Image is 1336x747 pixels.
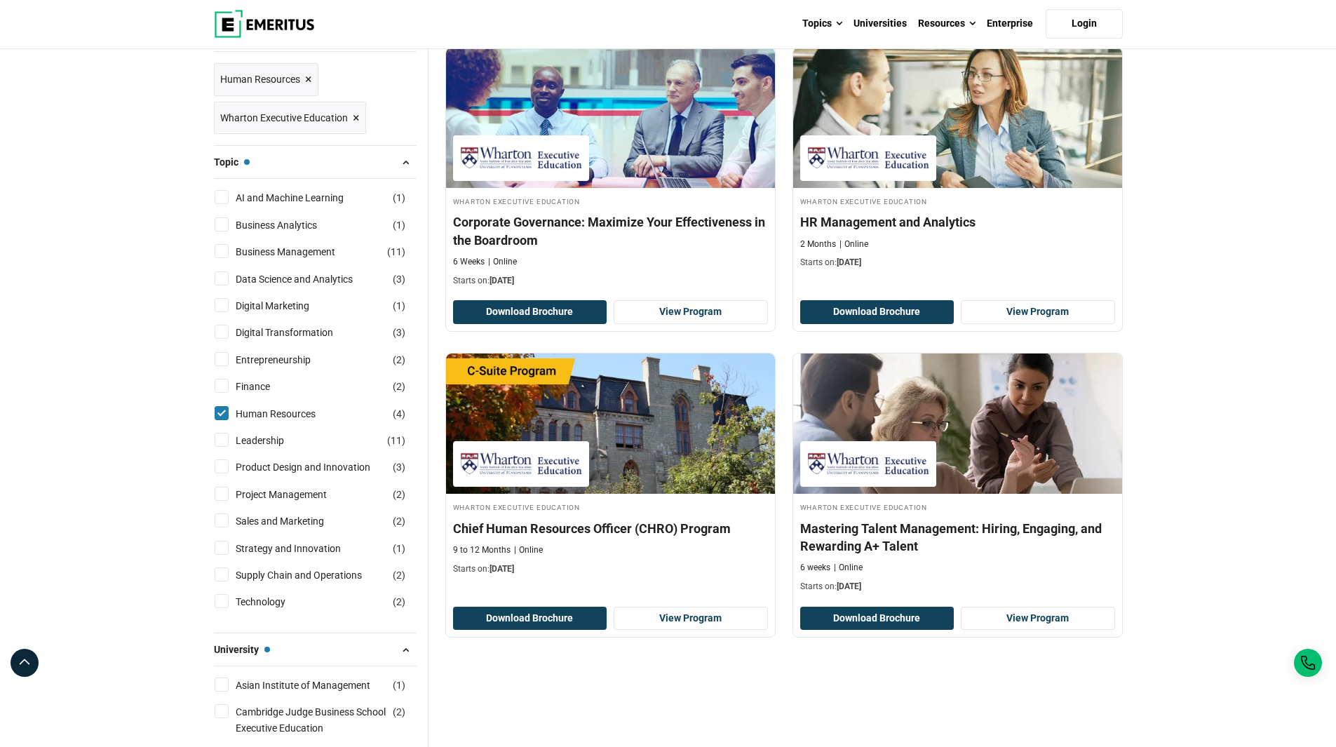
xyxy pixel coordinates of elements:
span: 1 [396,680,402,691]
span: 1 [396,192,402,203]
span: 2 [396,381,402,392]
a: Human Resources Course by Wharton Executive Education - October 30, 2025 Wharton Executive Educat... [793,48,1122,276]
span: ( ) [393,217,405,233]
img: Wharton Executive Education [807,448,929,480]
a: Wharton Executive Education × [214,102,366,135]
a: Human Resources Course by Wharton Executive Education - January 22, 2026 Wharton Executive Educat... [793,354,1122,600]
a: Asian Institute of Management [236,678,398,693]
span: ( ) [393,594,405,610]
span: 2 [396,354,402,365]
span: ( ) [393,513,405,529]
span: [DATE] [490,276,514,285]
span: × [353,108,360,128]
a: View Program [614,607,768,631]
span: 11 [391,435,402,446]
a: View Program [961,607,1115,631]
span: ( ) [393,459,405,475]
a: Finance [236,379,298,394]
img: Mastering Talent Management: Hiring, Engaging, and Rewarding A+ Talent | Online Human Resources C... [793,354,1122,494]
button: Topic [214,152,417,173]
a: Data Science and Analytics [236,271,381,287]
p: Online [488,256,517,268]
span: ( ) [393,325,405,340]
a: View Program [961,300,1115,324]
span: ( ) [393,678,405,693]
a: Cambridge Judge Business School Executive Education [236,704,414,736]
a: Human Resources × [214,63,318,96]
span: ( ) [393,567,405,583]
span: 11 [391,246,402,257]
img: Corporate Governance: Maximize Your Effectiveness in the Boardroom | Online Business Management C... [446,48,775,188]
img: Wharton Executive Education [807,142,929,174]
span: University [214,642,270,657]
a: AI and Machine Learning [236,190,372,206]
span: Wharton Executive Education [220,110,348,126]
h4: Wharton Executive Education [453,195,768,207]
span: 3 [396,327,402,338]
p: 9 to 12 Months [453,544,511,556]
p: Online [839,238,868,250]
a: Entrepreneurship [236,352,339,368]
h4: Wharton Executive Education [800,501,1115,513]
span: 4 [396,408,402,419]
p: Starts on: [800,257,1115,269]
span: ( ) [393,298,405,314]
span: [DATE] [837,257,861,267]
a: Business Management [236,244,363,260]
span: 1 [396,543,402,554]
span: 2 [396,596,402,607]
span: 2 [396,489,402,500]
p: 6 Weeks [453,256,485,268]
p: Online [514,544,543,556]
span: Human Resources [220,72,300,87]
p: 6 weeks [800,562,830,574]
a: Technology [236,594,313,610]
span: ( ) [393,406,405,422]
img: Chief Human Resources Officer (CHRO) Program | Online Human Resources Course [446,354,775,494]
a: Digital Transformation [236,325,361,340]
img: Wharton Executive Education [460,142,582,174]
img: Wharton Executive Education [460,448,582,480]
h4: Wharton Executive Education [800,195,1115,207]
span: [DATE] [837,581,861,591]
h4: Chief Human Resources Officer (CHRO) Program [453,520,768,537]
a: Supply Chain and Operations [236,567,390,583]
p: 2 Months [800,238,836,250]
a: Project Management [236,487,355,502]
p: Starts on: [453,563,768,575]
span: ( ) [387,433,405,448]
h4: HR Management and Analytics [800,213,1115,231]
span: ( ) [393,704,405,720]
span: 3 [396,274,402,285]
a: Login [1046,9,1123,39]
a: Human Resources [236,406,344,422]
span: 1 [396,300,402,311]
span: ( ) [393,352,405,368]
span: 2 [396,570,402,581]
span: ( ) [387,244,405,260]
span: 2 [396,706,402,718]
span: [DATE] [490,564,514,574]
a: Digital Marketing [236,298,337,314]
a: Strategy and Innovation [236,541,369,556]
span: 2 [396,516,402,527]
h4: Wharton Executive Education [453,501,768,513]
span: 3 [396,462,402,473]
span: Topic [214,154,250,170]
button: Download Brochure [800,607,954,631]
span: ( ) [393,541,405,556]
h4: Corporate Governance: Maximize Your Effectiveness in the Boardroom [453,213,768,248]
a: Leadership [236,433,312,448]
a: Sales and Marketing [236,513,352,529]
button: Download Brochure [453,607,607,631]
h4: Mastering Talent Management: Hiring, Engaging, and Rewarding A+ Talent [800,520,1115,555]
span: ( ) [393,271,405,287]
button: Download Brochure [800,300,954,324]
span: × [305,69,312,90]
a: Business Management Course by Wharton Executive Education - October 16, 2025 Wharton Executive Ed... [446,48,775,294]
span: 1 [396,220,402,231]
a: View Program [614,300,768,324]
p: Starts on: [800,581,1115,593]
p: Online [834,562,863,574]
span: ( ) [393,379,405,394]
